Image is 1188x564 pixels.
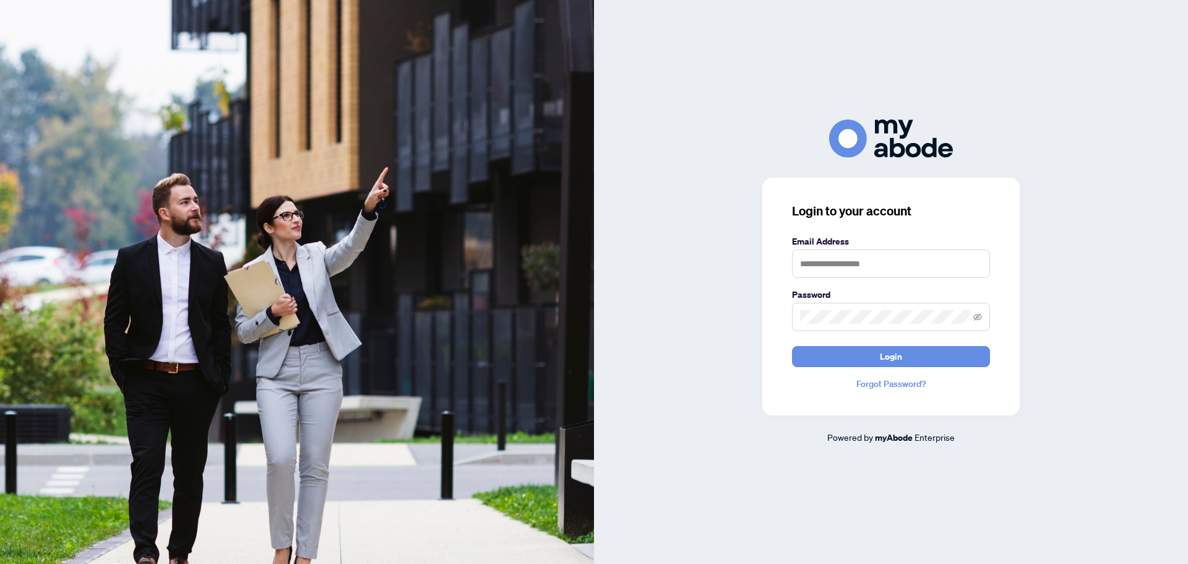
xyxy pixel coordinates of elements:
[792,202,990,220] h3: Login to your account
[827,432,873,443] span: Powered by
[880,347,902,367] span: Login
[792,346,990,367] button: Login
[875,431,913,445] a: myAbode
[792,288,990,302] label: Password
[792,377,990,391] a: Forgot Password?
[973,313,982,321] span: eye-invisible
[829,119,953,157] img: ma-logo
[915,432,955,443] span: Enterprise
[792,235,990,248] label: Email Address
